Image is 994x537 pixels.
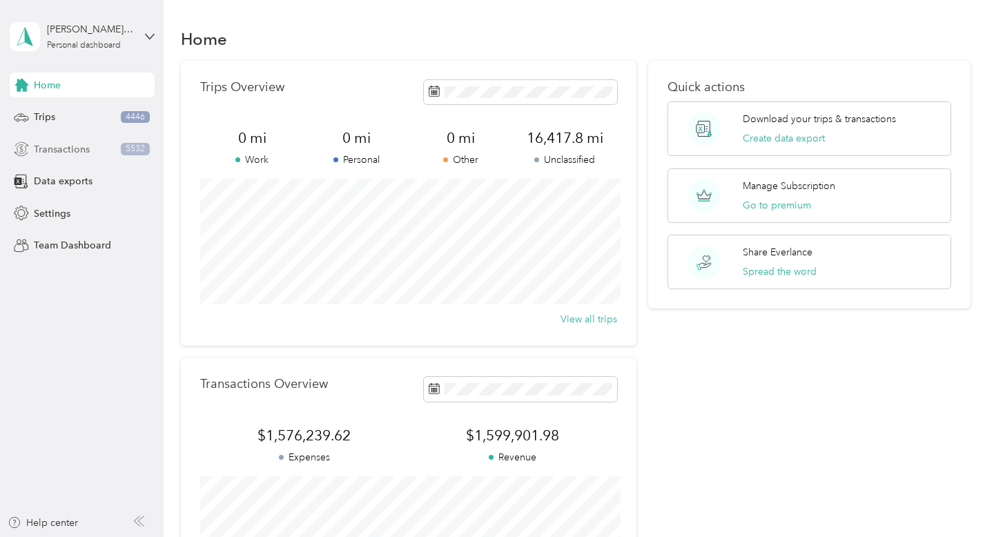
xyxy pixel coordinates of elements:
[34,78,61,92] span: Home
[513,128,617,148] span: 16,417.8 mi
[304,153,409,167] p: Personal
[34,238,111,253] span: Team Dashboard
[917,460,994,537] iframe: Everlance-gr Chat Button Frame
[200,153,304,167] p: Work
[561,312,617,326] button: View all trips
[34,110,55,124] span: Trips
[743,245,812,260] p: Share Everlance
[34,142,90,157] span: Transactions
[200,426,409,445] span: $1,576,239.62
[181,32,227,46] h1: Home
[200,377,328,391] p: Transactions Overview
[200,128,304,148] span: 0 mi
[743,198,811,213] button: Go to premium
[743,131,825,146] button: Create data export
[667,80,951,95] p: Quick actions
[409,153,513,167] p: Other
[47,22,133,37] div: [PERSON_NAME] & [PERSON_NAME] Buckhead Rentals
[34,206,70,221] span: Settings
[409,450,617,465] p: Revenue
[304,128,409,148] span: 0 mi
[743,179,835,193] p: Manage Subscription
[121,111,150,124] span: 4446
[200,450,409,465] p: Expenses
[47,41,121,50] div: Personal dashboard
[8,516,78,530] button: Help center
[743,112,896,126] p: Download your trips & transactions
[34,174,92,188] span: Data exports
[121,143,150,155] span: 5532
[743,264,817,279] button: Spread the word
[409,128,513,148] span: 0 mi
[409,426,617,445] span: $1,599,901.98
[200,80,284,95] p: Trips Overview
[513,153,617,167] p: Unclassified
